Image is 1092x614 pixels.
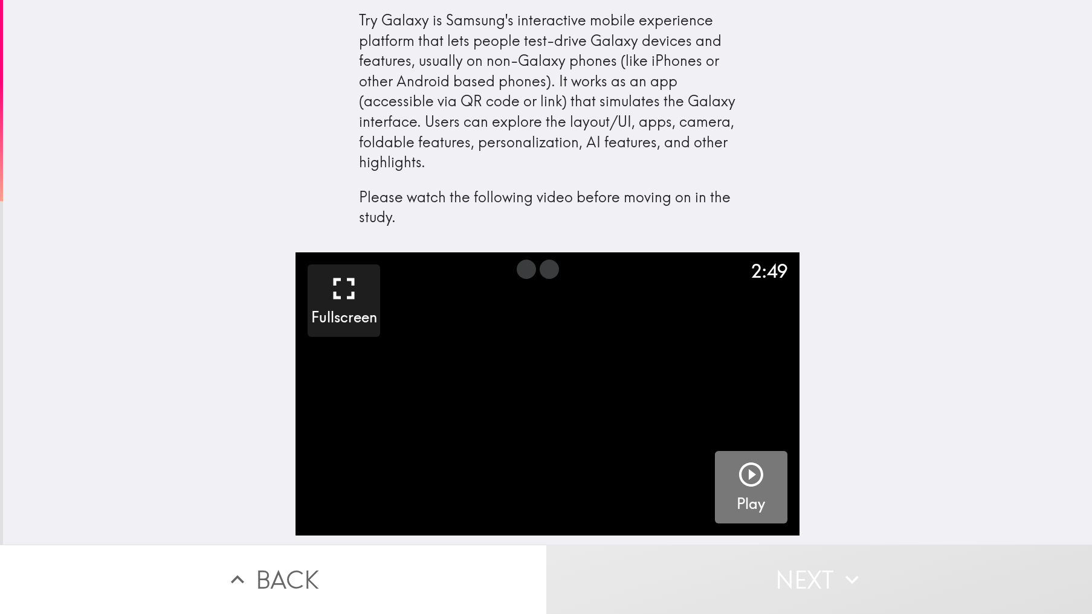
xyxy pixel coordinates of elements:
[359,10,736,228] div: Try Galaxy is Samsung's interactive mobile experience platform that lets people test-drive Galaxy...
[751,258,787,284] div: 2:49
[737,494,765,514] h5: Play
[311,307,377,328] h5: Fullscreen
[715,451,787,523] button: Play
[359,187,736,228] p: Please watch the following video before moving on in the study.
[308,264,380,337] button: Fullscreen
